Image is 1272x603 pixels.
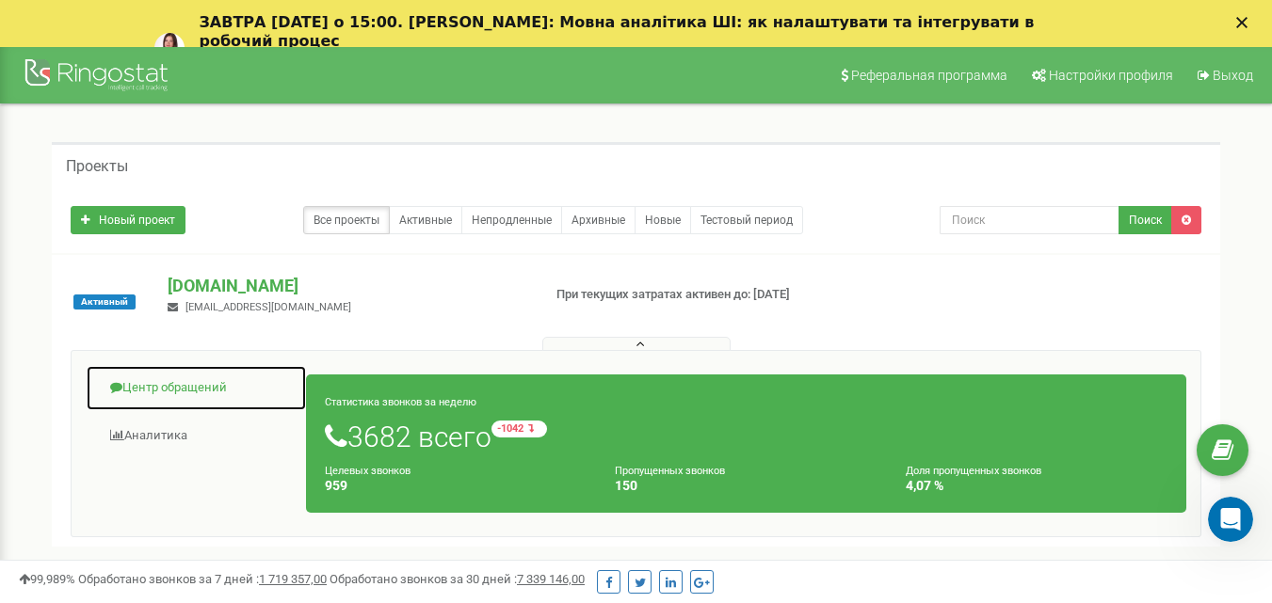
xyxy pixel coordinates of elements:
u: 7 339 146,00 [517,572,585,586]
a: Новые [635,206,691,234]
span: 99,989% [19,572,75,586]
span: Активный [73,294,136,309]
b: ЗАВТРА [DATE] о 15:00. [PERSON_NAME]: Мовна аналітика ШІ: як налаштувати та інтегрувати в робочий... [200,13,1035,50]
img: Profile image for Yuliia [154,33,185,63]
h4: 959 [325,479,587,493]
a: Архивные [561,206,636,234]
a: Активные [389,206,462,234]
h4: 150 [615,479,877,493]
span: Выход [1213,68,1253,83]
p: При текущих затратах активен до: [DATE] [556,286,818,304]
a: Непродленные [461,206,562,234]
iframe: Intercom live chat [1208,497,1253,542]
span: Обработано звонков за 30 дней : [330,572,585,586]
span: Настройки профиля [1049,68,1173,83]
small: Статистика звонков за неделю [325,396,476,408]
button: Поиск [1119,206,1172,234]
p: [DOMAIN_NAME] [168,274,525,298]
a: Новый проект [71,206,185,234]
a: Настройки профиля [1020,47,1183,103]
input: Поиск [940,206,1119,234]
small: Доля пропущенных звонков [906,465,1041,477]
a: Аналитика [86,413,307,459]
span: Обработано звонков за 7 дней : [78,572,327,586]
h5: Проекты [66,158,128,175]
a: Реферальная программа [829,47,1017,103]
small: Целевых звонков [325,465,411,477]
a: Все проекты [303,206,390,234]
small: -1042 [491,421,547,437]
a: Тестовый период [690,206,803,234]
div: Закрыть [1236,17,1255,28]
span: Реферальная программа [851,68,1007,83]
u: 1 719 357,00 [259,572,327,586]
a: Выход [1185,47,1263,103]
span: [EMAIL_ADDRESS][DOMAIN_NAME] [185,301,351,313]
small: Пропущенных звонков [615,465,725,477]
h4: 4,07 % [906,479,1167,493]
h1: 3682 всего [325,421,1167,452]
a: Центр обращений [86,365,307,411]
